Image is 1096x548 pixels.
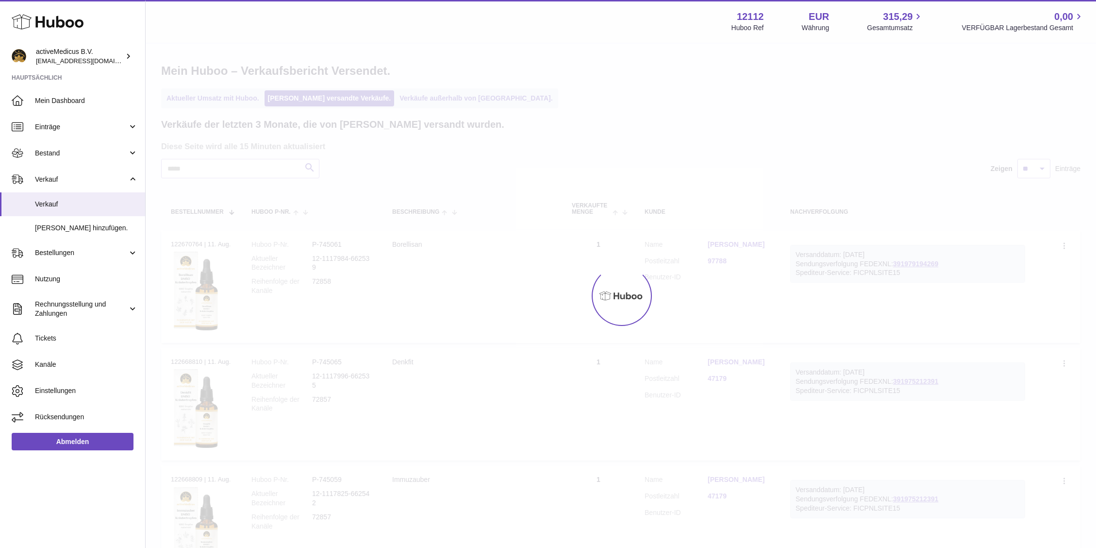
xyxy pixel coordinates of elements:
span: VERFÜGBAR Lagerbestand Gesamt [962,23,1084,33]
strong: EUR [809,10,829,23]
div: activeMedicus B.V. [36,47,123,66]
span: [PERSON_NAME] hinzufügen. [35,223,138,233]
span: Bestellungen [35,248,128,257]
span: Mein Dashboard [35,96,138,105]
span: Bestand [35,149,128,158]
span: Nutzung [35,274,138,284]
a: 0,00 VERFÜGBAR Lagerbestand Gesamt [962,10,1084,33]
a: Abmelden [12,433,133,450]
span: Rechnungsstellung und Zahlungen [35,300,128,318]
span: Kanäle [35,360,138,369]
span: Rücksendungen [35,412,138,422]
strong: 12112 [737,10,764,23]
span: Einträge [35,122,128,132]
div: Huboo Ref [731,23,764,33]
span: Tickets [35,334,138,343]
span: Verkauf [35,200,138,209]
a: 315,29 Gesamtumsatz [867,10,924,33]
span: 315,29 [883,10,913,23]
span: Gesamtumsatz [867,23,924,33]
span: [EMAIL_ADDRESS][DOMAIN_NAME] [36,57,143,65]
img: info@activemedicus.com [12,49,26,64]
span: 0,00 [1054,10,1073,23]
span: Verkauf [35,175,128,184]
span: Einstellungen [35,386,138,395]
div: Währung [802,23,830,33]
